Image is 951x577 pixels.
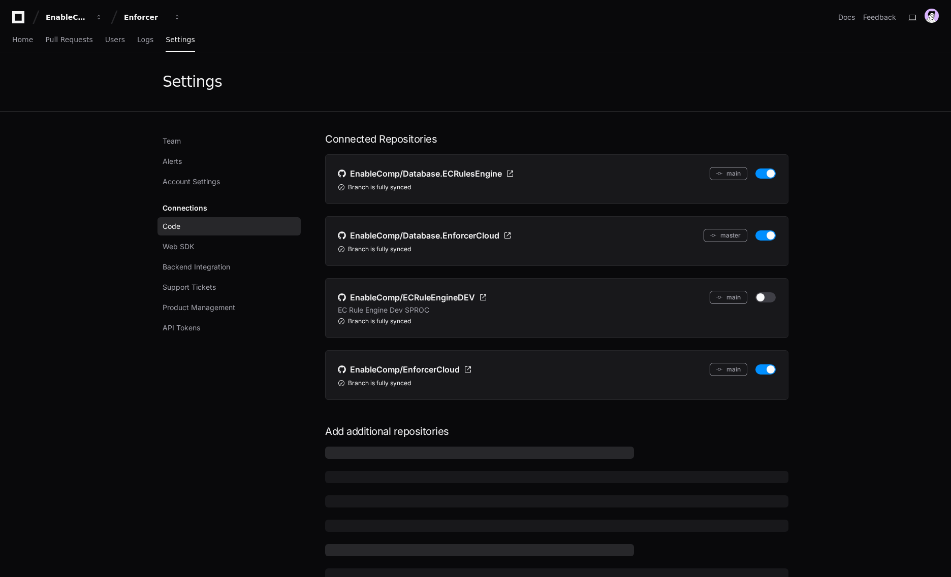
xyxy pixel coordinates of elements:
span: Web SDK [163,242,194,252]
span: EnableComp/EnforcerCloud [350,363,460,376]
span: Account Settings [163,177,220,187]
div: Enforcer [124,12,168,22]
span: Team [163,136,181,146]
button: Feedback [863,12,896,22]
span: Logs [137,37,153,43]
span: API Tokens [163,323,200,333]
div: Branch is fully synced [338,245,776,253]
a: Alerts [157,152,301,171]
img: avatar [925,9,939,23]
button: master [704,229,747,242]
span: Alerts [163,156,182,166]
a: Pull Requests [45,28,92,52]
h1: Connected Repositories [325,132,788,146]
a: Docs [838,12,855,22]
a: EnableComp/EnforcerCloud [338,363,472,376]
h1: Add additional repositories [325,424,788,438]
button: main [710,167,747,180]
span: Support Tickets [163,282,216,292]
div: Branch is fully synced [338,379,776,387]
span: EnableComp/Database.EnforcerCloud [350,229,499,242]
a: Home [12,28,33,52]
a: Users [105,28,125,52]
span: EnableComp/ECRuleEngineDEV [350,291,475,303]
a: EnableComp/ECRuleEngineDEV [338,291,487,304]
button: EnableComp [42,8,107,26]
span: Home [12,37,33,43]
button: main [710,363,747,376]
a: API Tokens [157,319,301,337]
span: Settings [166,37,195,43]
a: Product Management [157,298,301,317]
span: Backend Integration [163,262,230,272]
button: Enforcer [120,8,185,26]
a: EnableComp/Database.ECRulesEngine [338,167,514,180]
a: Logs [137,28,153,52]
div: EnableComp [46,12,89,22]
a: Backend Integration [157,258,301,276]
a: EnableComp/Database.EnforcerCloud [338,229,512,242]
span: EnableComp/Database.ECRulesEngine [350,167,502,180]
a: Code [157,217,301,235]
span: Pull Requests [45,37,92,43]
div: Branch is fully synced [338,317,776,325]
p: EC Rule Engine Dev SPROC [338,305,429,315]
a: Support Tickets [157,278,301,296]
a: Settings [166,28,195,52]
button: main [710,291,747,304]
span: Product Management [163,302,235,313]
a: Web SDK [157,237,301,256]
span: Code [163,221,180,231]
div: Settings [163,73,222,91]
div: Branch is fully synced [338,183,776,191]
a: Account Settings [157,173,301,191]
span: Users [105,37,125,43]
a: Team [157,132,301,150]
